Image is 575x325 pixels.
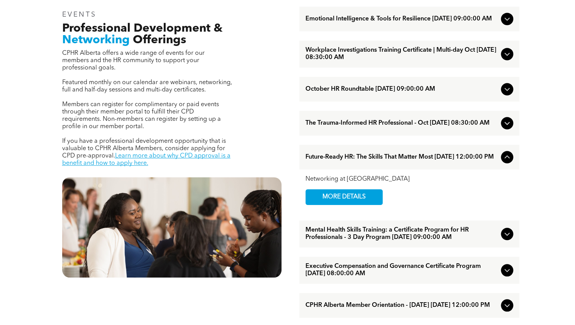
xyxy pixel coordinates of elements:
[62,102,221,130] span: Members can register for complimentary or paid events through their member portal to fulfill thei...
[305,154,498,161] span: Future-Ready HR: The Skills That Matter Most [DATE] 12:00:00 PM
[133,34,186,46] span: Offerings
[62,138,226,159] span: If you have a professional development opportunity that is valuable to CPHR Alberta Members, cons...
[305,86,498,93] span: October HR Roundtable [DATE] 09:00:00 AM
[62,34,130,46] span: Networking
[305,302,498,309] span: CPHR Alberta Member Orientation - [DATE] [DATE] 12:00:00 PM
[305,227,498,241] span: Mental Health Skills Training: a Certificate Program for HR Professionals - 3 Day Program [DATE] ...
[305,176,513,183] div: Networking at [GEOGRAPHIC_DATA]
[305,263,498,278] span: Executive Compensation and Governance Certificate Program [DATE] 08:00:00 AM
[305,15,498,23] span: Emotional Intelligence & Tools for Resilience [DATE] 09:00:00 AM
[314,190,375,205] span: MORE DETAILS
[62,153,231,166] a: Learn more about why CPD approval is a benefit and how to apply here.
[62,23,222,34] span: Professional Development &
[62,50,205,71] span: CPHR Alberta offers a wide range of events for our members and the HR community to support your p...
[62,80,232,93] span: Featured monthly on our calendar are webinars, networking, full and half-day sessions and multi-d...
[305,120,498,127] span: The Trauma-Informed HR Professional - Oct [DATE] 08:30:00 AM
[305,47,498,61] span: Workplace Investigations Training Certificate | Multi-day Oct [DATE] 08:30:00 AM
[305,189,383,205] a: MORE DETAILS
[62,11,97,18] span: EVENTS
